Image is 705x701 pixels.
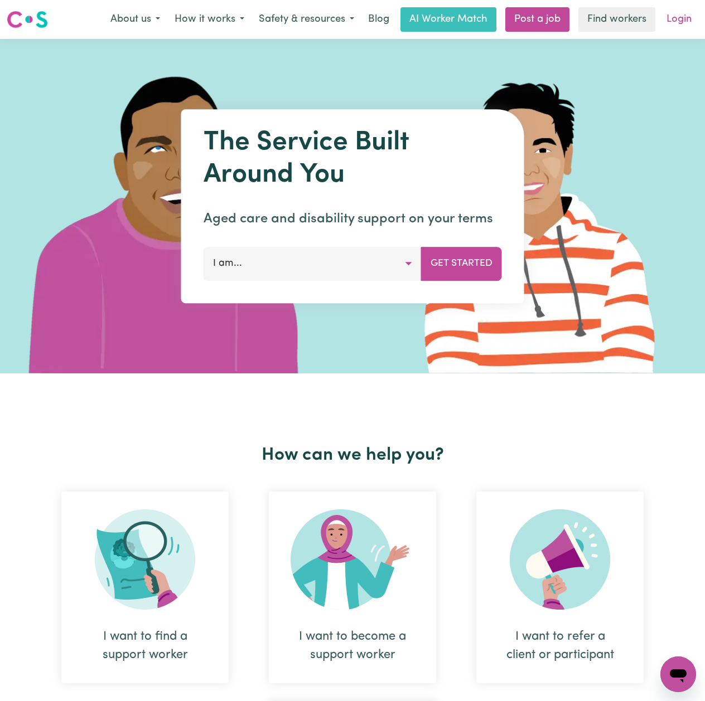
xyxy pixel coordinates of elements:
[41,445,664,466] h2: How can we help you?
[476,491,644,683] div: I want to refer a client or participant
[204,209,502,229] p: Aged care and disability support on your terms
[88,627,202,664] div: I want to find a support worker
[296,627,409,664] div: I want to become a support worker
[578,7,655,32] a: Find workers
[103,8,167,31] button: About us
[660,656,696,692] iframe: Button to launch messaging window
[269,491,436,683] div: I want to become a support worker
[204,127,502,191] h1: The Service Built Around You
[95,509,195,610] img: Search
[361,7,396,32] a: Blog
[660,7,698,32] a: Login
[400,7,496,32] a: AI Worker Match
[505,7,569,32] a: Post a job
[61,491,229,683] div: I want to find a support worker
[7,7,48,32] a: Careseekers logo
[167,8,252,31] button: How it works
[7,9,48,30] img: Careseekers logo
[204,247,422,280] button: I am...
[291,509,414,610] img: Become Worker
[510,509,610,610] img: Refer
[421,247,502,280] button: Get Started
[503,627,617,664] div: I want to refer a client or participant
[252,8,361,31] button: Safety & resources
